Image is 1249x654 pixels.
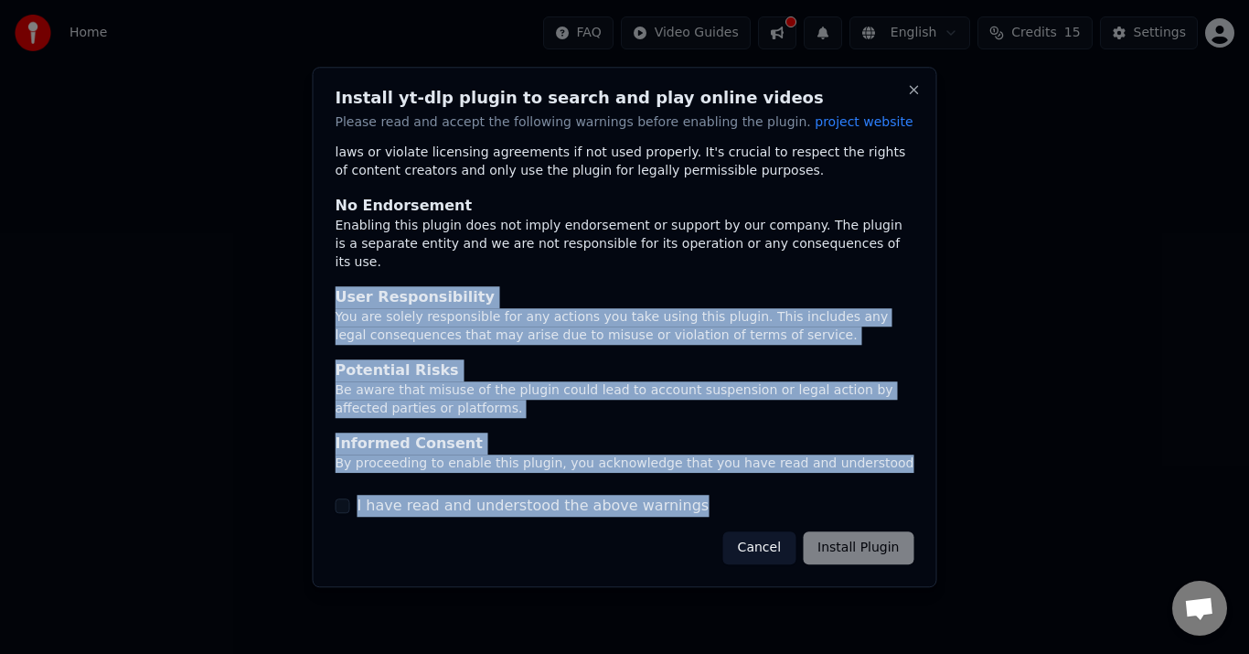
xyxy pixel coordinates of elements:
[336,126,914,181] div: This plugin may allow actions (like downloading content) that could infringe on copyright laws or...
[815,114,913,129] span: project website
[336,218,914,273] div: Enabling this plugin does not imply endorsement or support by our company. The plugin is a separa...
[336,456,914,492] div: By proceeding to enable this plugin, you acknowledge that you have read and understood these warn...
[336,382,914,419] div: Be aware that misuse of the plugin could lead to account suspension or legal action by affected p...
[336,90,914,106] h2: Install yt-dlp plugin to search and play online videos
[336,434,914,456] div: Informed Consent
[358,495,710,517] label: I have read and understood the above warnings
[723,531,795,564] button: Cancel
[336,113,914,132] p: Please read and accept the following warnings before enabling the plugin.
[336,360,914,382] div: Potential Risks
[336,309,914,346] div: You are solely responsible for any actions you take using this plugin. This includes any legal co...
[336,196,914,218] div: No Endorsement
[336,287,914,309] div: User Responsibility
